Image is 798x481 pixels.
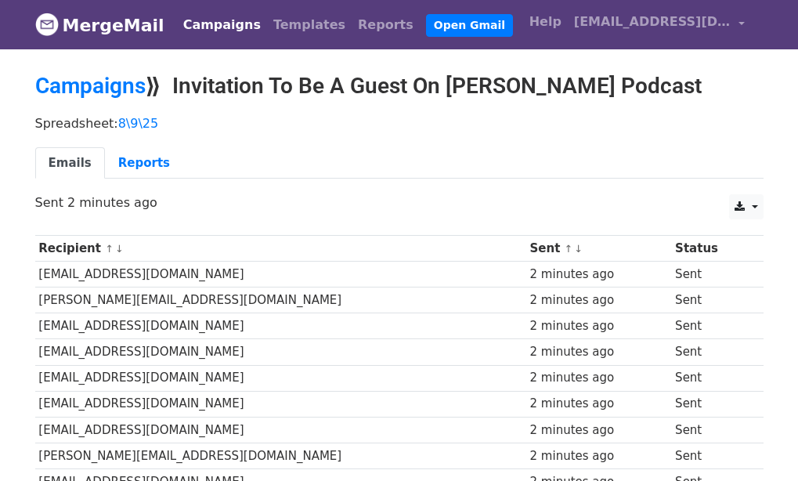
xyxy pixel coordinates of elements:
[35,73,764,99] h2: ⟫ Invitation To Be A Guest On [PERSON_NAME] Podcast
[35,365,526,391] td: [EMAIL_ADDRESS][DOMAIN_NAME]
[530,447,668,465] div: 2 minutes ago
[671,288,751,313] td: Sent
[671,236,751,262] th: Status
[530,317,668,335] div: 2 minutes ago
[568,6,751,43] a: [EMAIL_ADDRESS][DOMAIN_NAME]
[35,115,764,132] p: Spreadsheet:
[671,417,751,443] td: Sent
[35,262,526,288] td: [EMAIL_ADDRESS][DOMAIN_NAME]
[574,243,583,255] a: ↓
[530,266,668,284] div: 2 minutes ago
[35,313,526,339] td: [EMAIL_ADDRESS][DOMAIN_NAME]
[105,243,114,255] a: ↑
[35,13,59,36] img: MergeMail logo
[35,391,526,417] td: [EMAIL_ADDRESS][DOMAIN_NAME]
[530,421,668,439] div: 2 minutes ago
[526,236,672,262] th: Sent
[35,147,105,179] a: Emails
[671,339,751,365] td: Sent
[671,313,751,339] td: Sent
[35,9,164,42] a: MergeMail
[35,339,526,365] td: [EMAIL_ADDRESS][DOMAIN_NAME]
[426,14,513,37] a: Open Gmail
[530,369,668,387] div: 2 minutes ago
[105,147,183,179] a: Reports
[35,443,526,468] td: [PERSON_NAME][EMAIL_ADDRESS][DOMAIN_NAME]
[523,6,568,38] a: Help
[530,395,668,413] div: 2 minutes ago
[35,288,526,313] td: [PERSON_NAME][EMAIL_ADDRESS][DOMAIN_NAME]
[352,9,420,41] a: Reports
[530,291,668,309] div: 2 minutes ago
[35,417,526,443] td: [EMAIL_ADDRESS][DOMAIN_NAME]
[671,365,751,391] td: Sent
[565,243,573,255] a: ↑
[671,443,751,468] td: Sent
[267,9,352,41] a: Templates
[115,243,124,255] a: ↓
[530,343,668,361] div: 2 minutes ago
[177,9,267,41] a: Campaigns
[671,391,751,417] td: Sent
[35,194,764,211] p: Sent 2 minutes ago
[118,116,159,131] a: 8\9\25
[671,262,751,288] td: Sent
[35,73,146,99] a: Campaigns
[35,236,526,262] th: Recipient
[574,13,731,31] span: [EMAIL_ADDRESS][DOMAIN_NAME]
